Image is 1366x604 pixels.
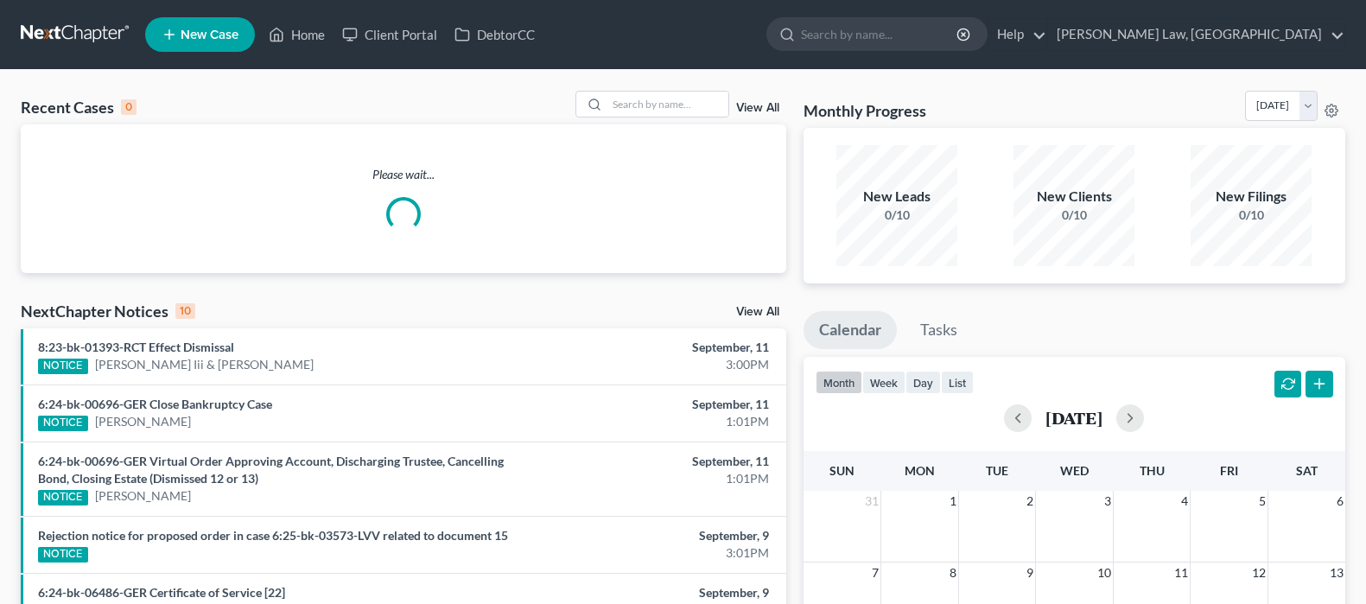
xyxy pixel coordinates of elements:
span: 31 [863,491,880,512]
a: [PERSON_NAME] [95,487,191,505]
div: September, 11 [537,339,769,356]
div: NextChapter Notices [21,301,195,321]
input: Search by name... [607,92,728,117]
div: 0/10 [836,207,957,224]
div: NOTICE [38,416,88,431]
button: day [905,371,941,394]
span: 1 [948,491,958,512]
a: Rejection notice for proposed order in case 6:25-bk-03573-LVV related to document 15 [38,528,508,543]
div: 3:00PM [537,356,769,373]
span: 9 [1025,563,1035,583]
div: September, 9 [537,527,769,544]
div: September, 11 [537,453,769,470]
span: 11 [1172,563,1190,583]
div: 0/10 [1191,207,1312,224]
a: 6:24-bk-00696-GER Virtual Order Approving Account, Discharging Trustee, Cancelling Bond, Closing ... [38,454,504,486]
button: week [862,371,905,394]
span: 12 [1250,563,1268,583]
div: 3:01PM [537,544,769,562]
span: Mon [905,463,935,478]
div: 1:01PM [537,470,769,487]
div: 0/10 [1013,207,1134,224]
input: Search by name... [801,18,959,50]
a: Home [260,19,334,50]
span: 3 [1102,491,1113,512]
a: 6:24-bk-06486-GER Certificate of Service [22] [38,585,285,600]
span: Sat [1296,463,1318,478]
a: View All [736,102,779,114]
span: Fri [1220,463,1238,478]
a: DebtorCC [446,19,543,50]
div: Recent Cases [21,97,137,118]
a: [PERSON_NAME] Law, [GEOGRAPHIC_DATA] [1048,19,1344,50]
a: Client Portal [334,19,446,50]
span: 13 [1328,563,1345,583]
button: month [816,371,862,394]
div: September, 11 [537,396,769,413]
span: 4 [1179,491,1190,512]
div: NOTICE [38,490,88,505]
p: Please wait... [21,166,786,183]
a: Help [988,19,1046,50]
h2: [DATE] [1045,409,1102,427]
a: Tasks [905,311,973,349]
button: list [941,371,974,394]
h3: Monthly Progress [804,100,926,121]
span: New Case [181,29,238,41]
span: 7 [870,563,880,583]
span: Sun [829,463,855,478]
div: 10 [175,303,195,319]
span: 6 [1335,491,1345,512]
span: Thu [1140,463,1165,478]
a: [PERSON_NAME] Iii & [PERSON_NAME] [95,356,314,373]
a: [PERSON_NAME] [95,413,191,430]
div: NOTICE [38,547,88,563]
a: 6:24-bk-00696-GER Close Bankruptcy Case [38,397,272,411]
div: NOTICE [38,359,88,374]
div: September, 9 [537,584,769,601]
span: Wed [1060,463,1089,478]
div: 0 [121,99,137,115]
div: New Leads [836,187,957,207]
span: Tue [986,463,1008,478]
span: 10 [1096,563,1113,583]
a: View All [736,306,779,318]
div: 1:01PM [537,413,769,430]
a: 8:23-bk-01393-RCT Effect Dismissal [38,340,234,354]
div: New Filings [1191,187,1312,207]
span: 2 [1025,491,1035,512]
a: Calendar [804,311,897,349]
span: 8 [948,563,958,583]
div: New Clients [1013,187,1134,207]
span: 5 [1257,491,1268,512]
